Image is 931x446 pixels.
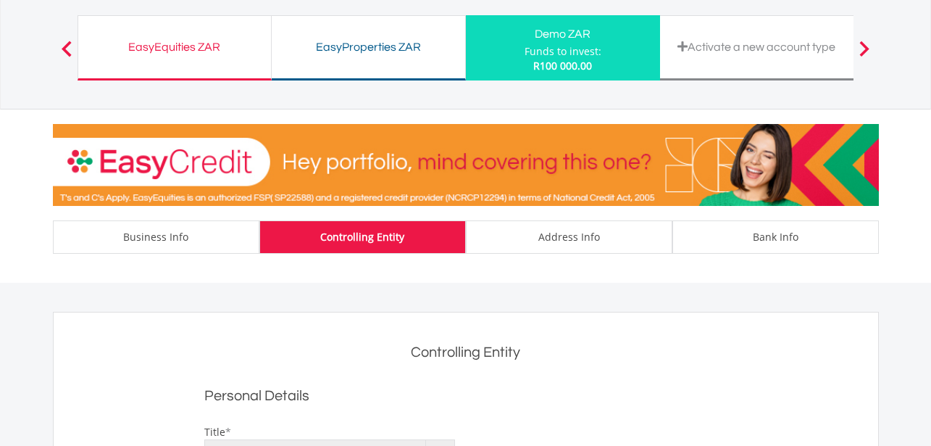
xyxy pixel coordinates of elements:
h2: Personal Details [204,385,455,407]
div: Demo ZAR [475,24,651,44]
h2: Controlling Entity [68,342,864,363]
a: Bank Info [672,220,879,254]
div: Funds to invest: [525,44,601,59]
div: EasyEquities ZAR [87,37,262,57]
a: Controlling Entity [259,220,466,254]
img: EasyCredit Promotion Banner [53,124,879,206]
div: Activate a new account type [669,37,845,57]
a: Business Info [53,220,259,254]
a: Address Info [466,220,672,254]
div: EasyProperties ZAR [280,37,456,57]
span: R100 000.00 [533,59,592,73]
label: Title [204,425,225,439]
